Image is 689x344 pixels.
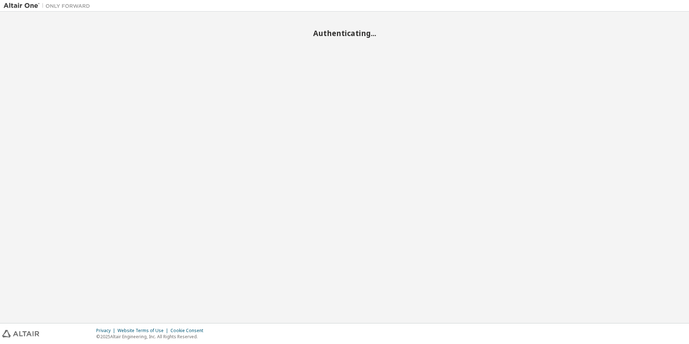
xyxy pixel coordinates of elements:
div: Privacy [96,328,117,334]
div: Cookie Consent [170,328,208,334]
h2: Authenticating... [4,28,685,38]
img: Altair One [4,2,94,9]
img: altair_logo.svg [2,330,39,338]
div: Website Terms of Use [117,328,170,334]
p: © 2025 Altair Engineering, Inc. All Rights Reserved. [96,334,208,340]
